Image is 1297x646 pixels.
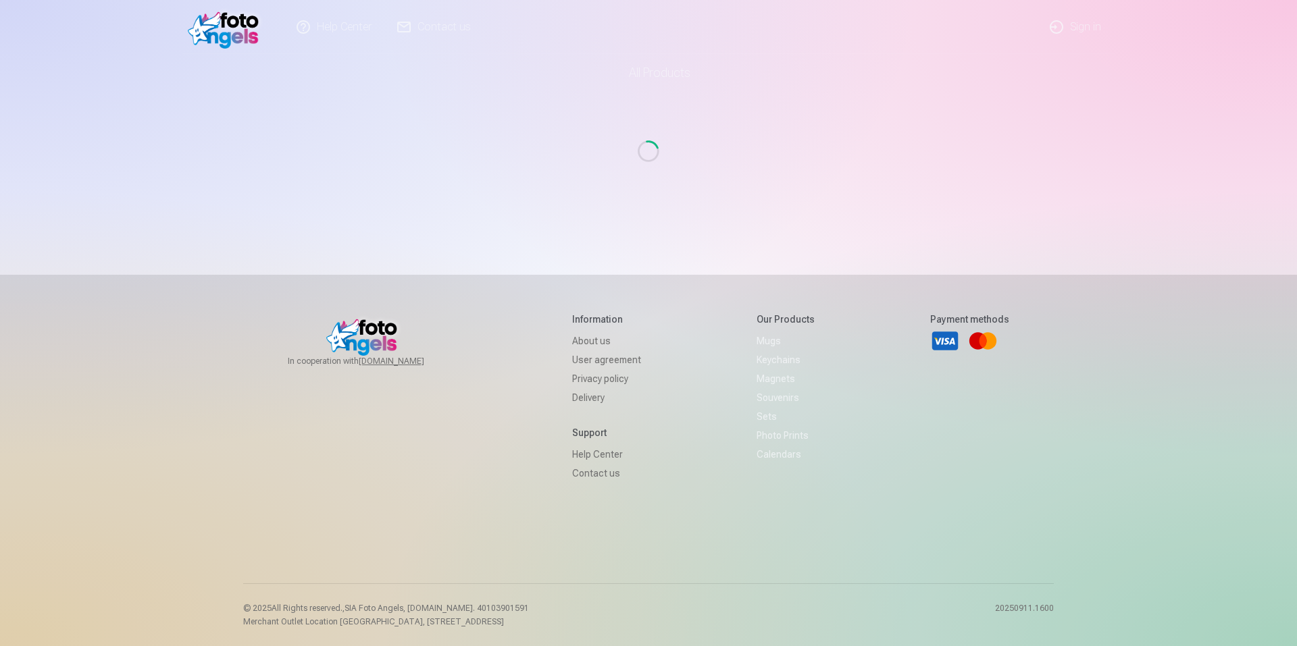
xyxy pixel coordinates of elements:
p: © 2025 All Rights reserved. , [243,603,529,614]
a: Visa [930,326,960,356]
a: Mastercard [968,326,998,356]
h5: Support [572,426,641,439]
a: Privacy policy [572,369,641,388]
a: Delivery [572,388,641,407]
a: Help Center [572,445,641,464]
p: 20250911.1600 [995,603,1054,627]
span: SIA Foto Angels, [DOMAIN_NAME]. 40103901591 [345,603,529,613]
a: [DOMAIN_NAME] [359,356,457,367]
a: Keychains [757,350,815,369]
a: About us [572,331,641,350]
a: Contact us [572,464,641,483]
span: In cooperation with [288,356,457,367]
h5: Information [572,313,641,326]
p: Merchant Outlet Location [GEOGRAPHIC_DATA], [STREET_ADDRESS] [243,616,529,627]
a: Mugs [757,331,815,350]
h5: Payment methods [930,313,1009,326]
a: User agreement [572,350,641,369]
a: All products [591,54,707,92]
a: Calendars [757,445,815,464]
a: Sets [757,407,815,426]
a: Souvenirs [757,388,815,407]
a: Magnets [757,369,815,388]
a: Photo prints [757,426,815,445]
h5: Our products [757,313,815,326]
img: /v1 [188,5,265,49]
